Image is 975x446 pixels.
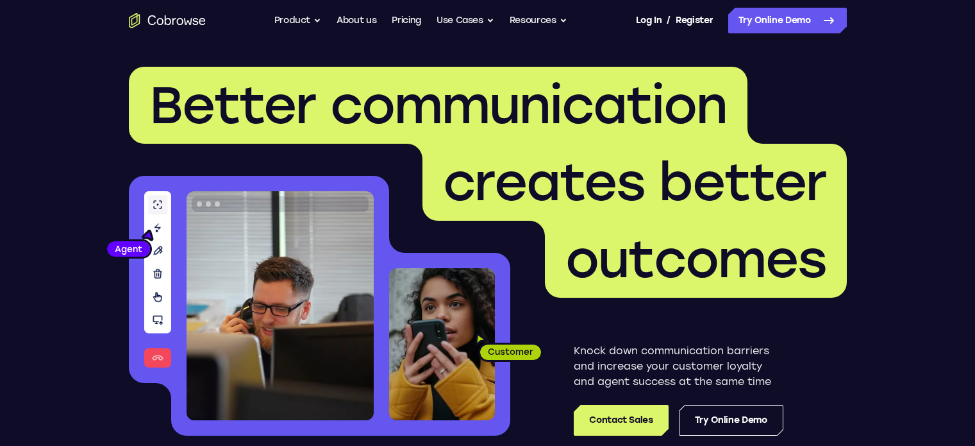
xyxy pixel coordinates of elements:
[728,8,847,33] a: Try Online Demo
[636,8,662,33] a: Log In
[510,8,567,33] button: Resources
[574,405,668,436] a: Contact Sales
[149,74,727,136] span: Better communication
[679,405,783,436] a: Try Online Demo
[565,228,826,290] span: outcomes
[667,13,671,28] span: /
[187,191,374,420] img: A customer support agent talking on the phone
[274,8,322,33] button: Product
[129,13,206,28] a: Go to the home page
[337,8,376,33] a: About us
[574,343,783,390] p: Knock down communication barriers and increase your customer loyalty and agent success at the sam...
[676,8,713,33] a: Register
[437,8,494,33] button: Use Cases
[443,151,826,213] span: creates better
[392,8,421,33] a: Pricing
[389,268,495,420] img: A customer holding their phone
